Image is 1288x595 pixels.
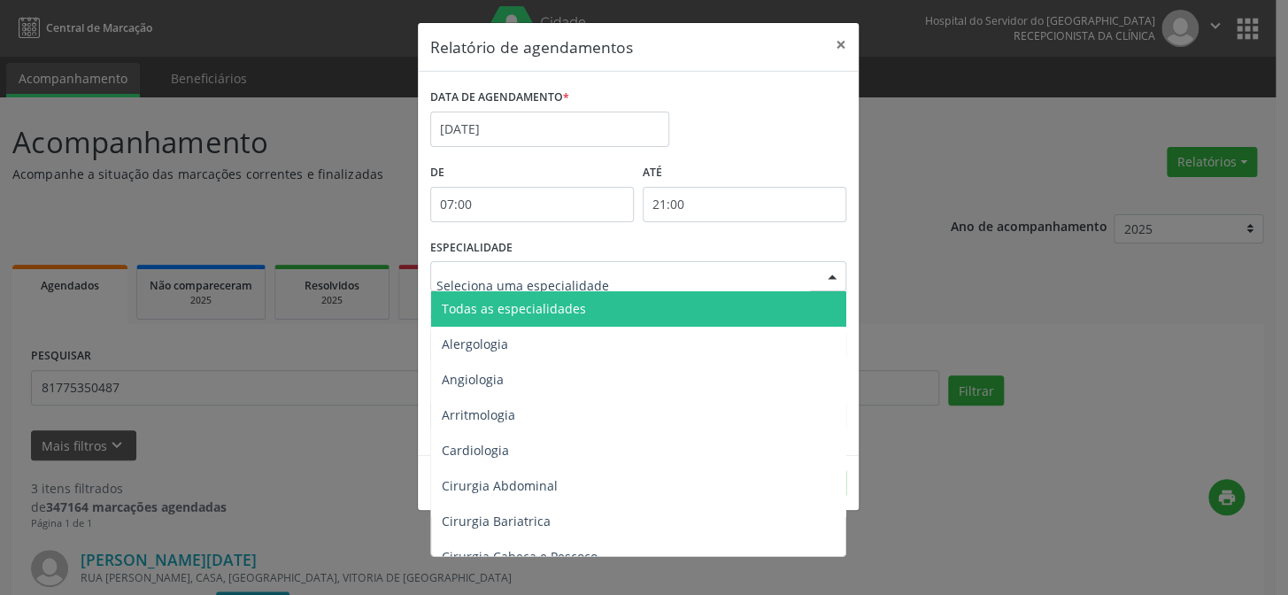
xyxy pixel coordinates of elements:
input: Selecione o horário inicial [430,187,634,222]
label: DATA DE AGENDAMENTO [430,84,569,112]
span: Angiologia [442,371,504,388]
label: ATÉ [643,159,846,187]
label: De [430,159,634,187]
label: ESPECIALIDADE [430,235,513,262]
span: Todas as especialidades [442,300,586,317]
span: Cirurgia Cabeça e Pescoço [442,548,598,565]
h5: Relatório de agendamentos [430,35,633,58]
input: Seleciona uma especialidade [436,267,810,303]
span: Arritmologia [442,406,515,423]
span: Cirurgia Abdominal [442,477,558,494]
span: Cardiologia [442,442,509,459]
span: Cirurgia Bariatrica [442,513,551,529]
input: Selecione o horário final [643,187,846,222]
button: Close [823,23,859,66]
span: Alergologia [442,336,508,352]
input: Selecione uma data ou intervalo [430,112,669,147]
